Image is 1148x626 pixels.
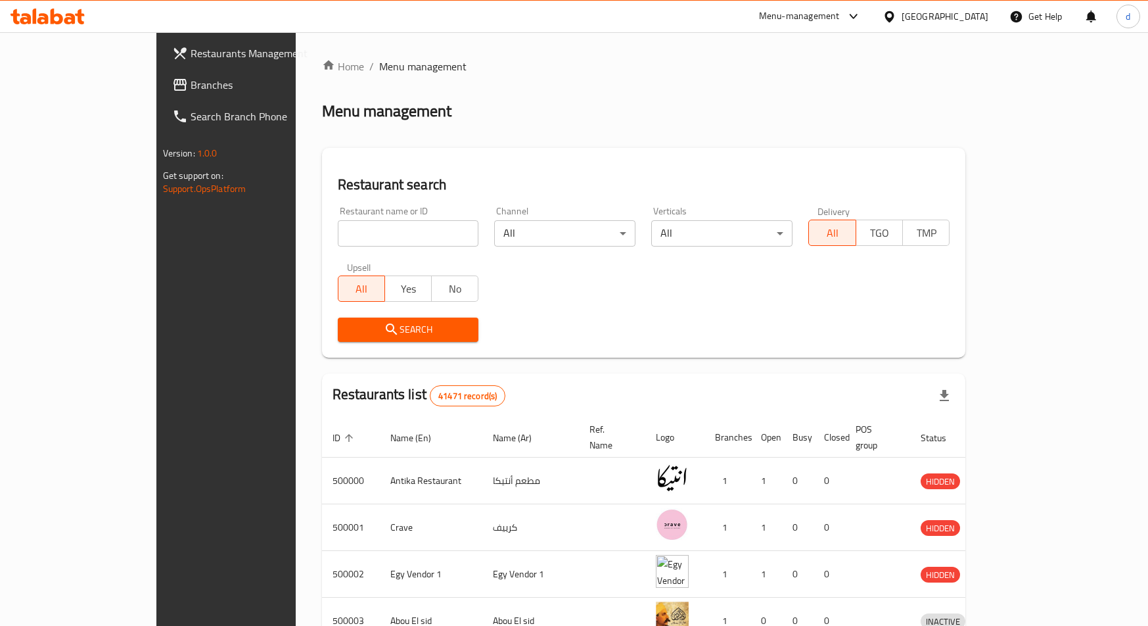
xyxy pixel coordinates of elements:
button: Search [338,318,479,342]
li: / [369,59,374,74]
td: كرييف [482,504,579,551]
div: HIDDEN [921,520,960,536]
td: 0 [814,551,845,598]
div: HIDDEN [921,473,960,489]
h2: Restaurant search [338,175,950,195]
td: 500002 [322,551,380,598]
input: Search for restaurant name or ID.. [338,220,479,247]
span: Menu management [379,59,467,74]
td: Egy Vendor 1 [380,551,482,598]
span: Name (En) [390,430,448,446]
button: All [808,220,856,246]
div: All [651,220,792,247]
button: All [338,276,385,302]
img: Egy Vendor 1 [656,555,689,588]
span: Get support on: [163,167,223,184]
a: Restaurants Management [162,37,348,69]
span: ID [333,430,357,446]
span: Version: [163,145,195,162]
button: TMP [902,220,950,246]
td: 1 [750,551,782,598]
label: Delivery [817,206,850,216]
span: All [814,224,850,243]
span: Search Branch Phone [191,108,338,124]
span: No [437,279,473,299]
a: Branches [162,69,348,101]
h2: Restaurants list [333,385,506,406]
span: TGO [861,224,898,243]
td: Crave [380,504,482,551]
span: HIDDEN [921,521,960,536]
img: Crave [656,508,689,541]
label: Upsell [347,262,371,272]
h2: Menu management [322,101,451,122]
div: All [494,220,635,247]
div: Total records count [430,385,505,406]
th: Branches [704,418,750,458]
td: Antika Restaurant [380,458,482,504]
td: 500001 [322,504,380,551]
nav: breadcrumb [322,59,966,74]
span: 41471 record(s) [430,390,505,402]
td: 500000 [322,458,380,504]
th: Closed [814,418,845,458]
td: 0 [814,458,845,504]
td: 1 [704,458,750,504]
img: Antika Restaurant [656,462,689,494]
div: Export file [929,380,960,412]
a: Support.OpsPlatform [163,180,246,197]
span: Search [348,322,469,338]
td: 1 [704,504,750,551]
span: All [344,279,380,299]
span: POS group [856,421,894,453]
button: No [431,276,478,302]
td: 1 [750,504,782,551]
button: TGO [856,220,903,246]
span: 1.0.0 [197,145,218,162]
td: 0 [782,504,814,551]
td: 0 [782,551,814,598]
span: Ref. Name [589,421,630,453]
span: d [1126,9,1130,24]
td: 1 [704,551,750,598]
div: [GEOGRAPHIC_DATA] [902,9,988,24]
th: Busy [782,418,814,458]
span: Yes [390,279,426,299]
span: Status [921,430,963,446]
td: 0 [814,504,845,551]
span: HIDDEN [921,474,960,489]
span: Name (Ar) [493,430,549,446]
td: 1 [750,458,782,504]
td: مطعم أنتيكا [482,458,579,504]
span: HIDDEN [921,567,960,583]
span: Restaurants Management [191,45,338,61]
button: Yes [384,276,432,302]
a: Search Branch Phone [162,101,348,132]
span: TMP [908,224,944,243]
td: Egy Vendor 1 [482,551,579,598]
span: Branches [191,77,338,93]
th: Logo [645,418,704,458]
div: Menu-management [759,9,840,24]
th: Open [750,418,782,458]
td: 0 [782,458,814,504]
